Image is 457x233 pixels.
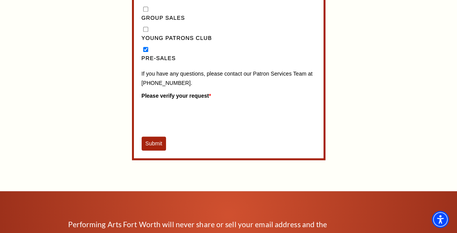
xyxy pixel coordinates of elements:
button: Submit [142,136,166,150]
div: Accessibility Menu [432,211,449,228]
label: Please verify your request [142,91,316,100]
iframe: reCAPTCHA [142,102,259,133]
label: Young Patrons Club [142,34,316,43]
p: If you have any questions, please contact our Patron Services Team at [PHONE_NUMBER]. [142,69,316,88]
label: Pre-Sales [142,54,316,63]
label: Group Sales [142,14,316,23]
